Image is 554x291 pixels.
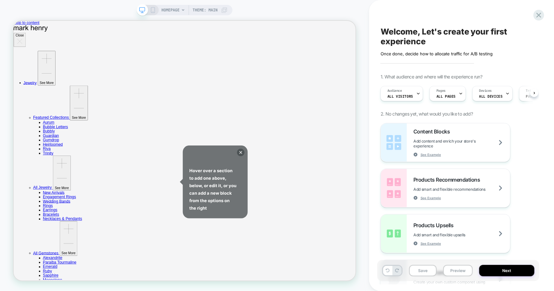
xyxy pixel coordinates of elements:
[75,86,99,133] button: See More
[161,5,180,15] span: HOMEPAGE
[39,174,53,179] a: Trinity
[39,256,61,261] a: Bracelets
[39,261,91,267] a: Necklaces & Pendants
[39,139,72,144] a: Bubble Letters
[381,111,473,117] span: 2. No changes yet, what would you like to add?
[413,222,457,229] span: Products Upsells
[26,220,51,225] span: All Jewelry
[26,126,75,132] a: Featured Collections
[421,241,441,246] span: See Example
[13,80,31,85] a: Jewelry
[387,89,402,93] span: Audience
[39,156,61,162] a: Gumdrop
[381,74,482,79] span: 1. What audience and where will the experience run?
[39,162,66,168] a: Heirloomed
[479,89,492,93] span: Devices
[26,220,52,225] a: All Jewelry
[526,94,545,99] span: Page Load
[421,152,441,157] span: See Example
[39,133,54,138] a: Aurum
[39,232,83,238] a: Engagement Rings
[413,232,482,237] span: Add smart and flexible upsells
[413,139,510,148] span: Add content and enrich your store's experience
[413,187,502,192] span: Add smart and flexible recommendations
[39,238,76,243] a: Wedding Bands
[39,226,68,232] a: New Arrivals
[479,94,503,99] span: ALL DEVICES
[52,180,76,226] button: See More
[3,17,14,22] span: Close
[436,94,456,99] span: ALL PAGES
[39,168,49,173] a: Riva
[479,265,535,276] button: Next
[55,220,74,225] span: See More
[526,89,539,93] span: Trigger
[193,5,218,15] span: Theme: MAIN
[421,196,441,200] span: See Example
[78,127,96,132] span: See More
[387,94,413,99] span: All Visitors
[26,126,74,132] span: Featured Collections
[443,265,473,276] button: Preview
[436,89,446,93] span: Pages
[409,265,437,276] button: Save
[39,244,52,249] a: Rings
[413,176,483,183] span: Products Recommendations
[39,150,60,156] a: Guardian
[39,145,55,150] a: Bubbly
[413,128,453,135] span: Content Blocks
[32,40,56,87] button: See More
[35,80,54,85] span: See More
[39,250,58,255] a: Earrings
